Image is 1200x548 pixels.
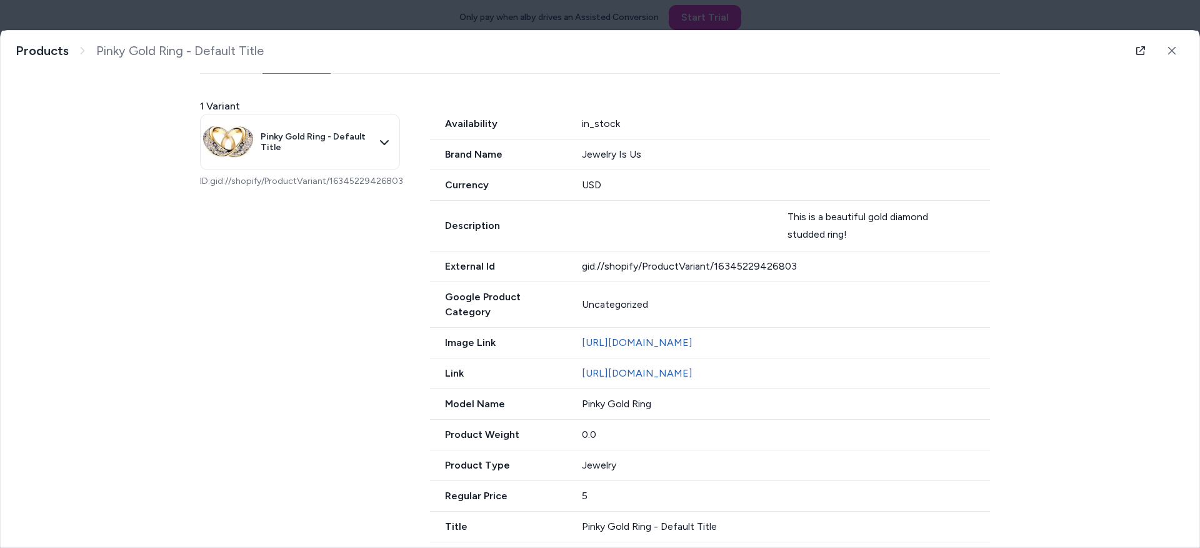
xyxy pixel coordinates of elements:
[430,427,567,442] span: Product Weight
[200,99,240,114] span: 1 Variant
[16,43,69,59] a: Products
[261,131,372,153] span: Pinky Gold Ring - Default Title
[582,397,991,412] div: Pinky Gold Ring
[430,290,567,320] span: Google Product Category
[582,367,692,379] a: [URL][DOMAIN_NAME]
[787,208,939,243] div: This is a beautiful gold diamond studded ring!
[430,489,567,504] span: Regular Price
[582,259,991,274] div: gid://shopify/ProductVariant/16345229426803
[430,366,567,381] span: Link
[582,116,991,131] div: in_stock
[430,218,570,233] span: Description
[582,147,991,162] div: Jewelry Is Us
[430,458,567,473] span: Product Type
[430,259,567,274] span: External Id
[582,297,991,312] div: Uncategorized
[200,175,400,188] p: ID: gid://shopify/ProductVariant/16345229426803
[582,458,991,473] div: Jewelry
[430,519,567,534] span: Title
[582,337,692,348] a: [URL][DOMAIN_NAME]
[582,178,991,193] div: USD
[200,114,400,170] button: Pinky Gold Ring - Default Title
[582,519,991,534] div: Pinky Gold Ring - Default Title
[582,427,991,442] div: 0.0
[430,397,567,412] span: Model Name
[430,335,567,350] span: Image Link
[16,43,264,59] nav: breadcrumb
[582,489,991,504] div: 5
[430,116,567,131] span: Availability
[96,43,264,59] span: Pinky Gold Ring - Default Title
[430,178,567,193] span: Currency
[203,117,253,167] img: jewelry.jpg
[430,147,567,162] span: Brand Name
